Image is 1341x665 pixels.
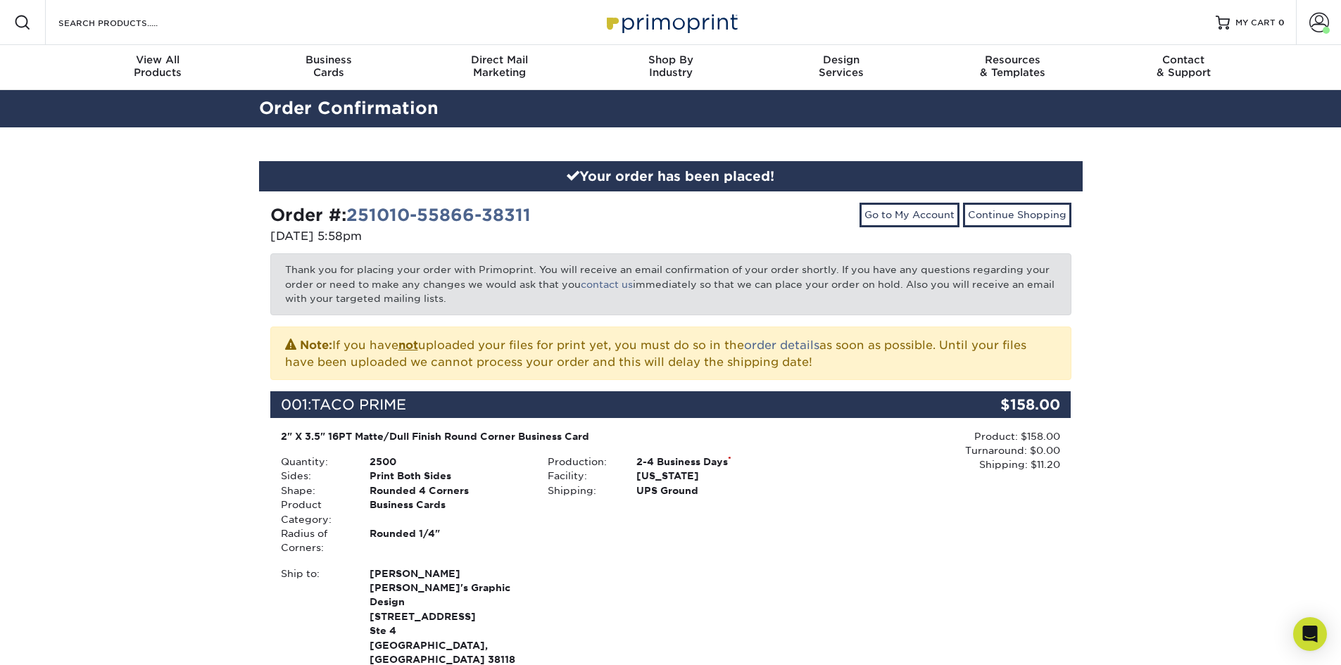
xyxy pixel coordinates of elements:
[626,455,804,469] div: 2-4 Business Days
[804,429,1060,472] div: Product: $158.00 Turnaround: $0.00 Shipping: $11.20
[1293,617,1327,651] div: Open Intercom Messenger
[756,53,927,66] span: Design
[537,469,626,483] div: Facility:
[927,45,1098,90] a: Resources& Templates
[370,609,527,623] span: [STREET_ADDRESS]
[281,429,794,443] div: 2" X 3.5" 16PT Matte/Dull Finish Round Corner Business Card
[270,205,531,225] strong: Order #:
[537,483,626,498] div: Shipping:
[581,279,633,290] a: contact us
[270,391,938,418] div: 001:
[585,45,756,90] a: Shop ByIndustry
[359,455,537,469] div: 2500
[1278,18,1285,27] span: 0
[243,53,414,79] div: Cards
[370,581,527,609] span: [PERSON_NAME]'s Graphic Design
[585,53,756,79] div: Industry
[359,498,537,526] div: Business Cards
[73,53,244,79] div: Products
[963,203,1071,227] a: Continue Shopping
[927,53,1098,79] div: & Templates
[600,7,741,37] img: Primoprint
[270,469,359,483] div: Sides:
[270,455,359,469] div: Quantity:
[1235,17,1276,29] span: MY CART
[756,53,927,79] div: Services
[73,53,244,66] span: View All
[259,161,1083,192] div: Your order has been placed!
[1098,45,1269,90] a: Contact& Support
[270,526,359,555] div: Radius of Corners:
[243,53,414,66] span: Business
[57,14,194,31] input: SEARCH PRODUCTS.....
[414,53,585,66] span: Direct Mail
[414,53,585,79] div: Marketing
[938,391,1071,418] div: $158.00
[359,469,537,483] div: Print Both Sides
[860,203,959,227] a: Go to My Account
[744,338,819,352] a: order details
[248,96,1093,122] h2: Order Confirmation
[285,336,1057,371] p: If you have uploaded your files for print yet, you must do so in the as soon as possible. Until y...
[370,566,527,665] strong: [GEOGRAPHIC_DATA], [GEOGRAPHIC_DATA] 38118
[300,338,332,352] strong: Note:
[359,483,537,498] div: Rounded 4 Corners
[370,566,527,581] span: [PERSON_NAME]
[270,228,660,245] p: [DATE] 5:58pm
[311,396,406,413] span: TACO PRIME
[537,455,626,469] div: Production:
[346,205,531,225] a: 251010-55866-38311
[1098,53,1269,66] span: Contact
[243,45,414,90] a: BusinessCards
[626,469,804,483] div: [US_STATE]
[270,483,359,498] div: Shape:
[1098,53,1269,79] div: & Support
[626,483,804,498] div: UPS Ground
[270,498,359,526] div: Product Category:
[270,253,1071,315] p: Thank you for placing your order with Primoprint. You will receive an email confirmation of your ...
[756,45,927,90] a: DesignServices
[370,623,527,638] span: Ste 4
[359,526,537,555] div: Rounded 1/4"
[398,338,418,352] b: not
[414,45,585,90] a: Direct MailMarketing
[585,53,756,66] span: Shop By
[927,53,1098,66] span: Resources
[73,45,244,90] a: View AllProducts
